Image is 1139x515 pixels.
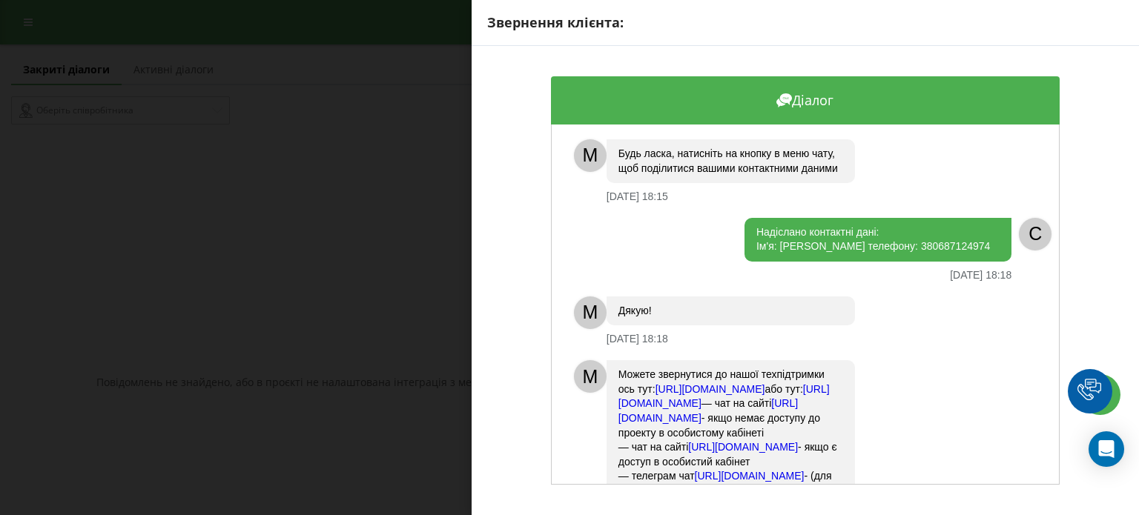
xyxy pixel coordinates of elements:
[1019,218,1051,250] div: C
[574,360,607,393] div: M
[607,190,668,203] div: [DATE] 18:15
[695,470,805,482] a: [URL][DOMAIN_NAME]
[1089,431,1124,467] div: Open Intercom Messenger
[551,76,1060,124] div: Діалог
[745,218,1011,262] div: Надіслано контактні дані: Ім'я: [PERSON_NAME] телефону: 380687124974
[950,269,1011,282] div: [DATE] 18:18
[607,333,668,345] div: [DATE] 18:18
[656,383,765,395] a: [URL][DOMAIN_NAME]
[574,296,607,329] div: M
[487,13,1123,33] div: Звернення клієнта:
[607,296,855,326] div: Дякую!
[607,139,855,183] div: Будь ласка, натисніть на кнопку в меню чату, щоб поділитися вашими контактними даними
[574,139,607,172] div: M
[688,441,798,453] a: [URL][DOMAIN_NAME]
